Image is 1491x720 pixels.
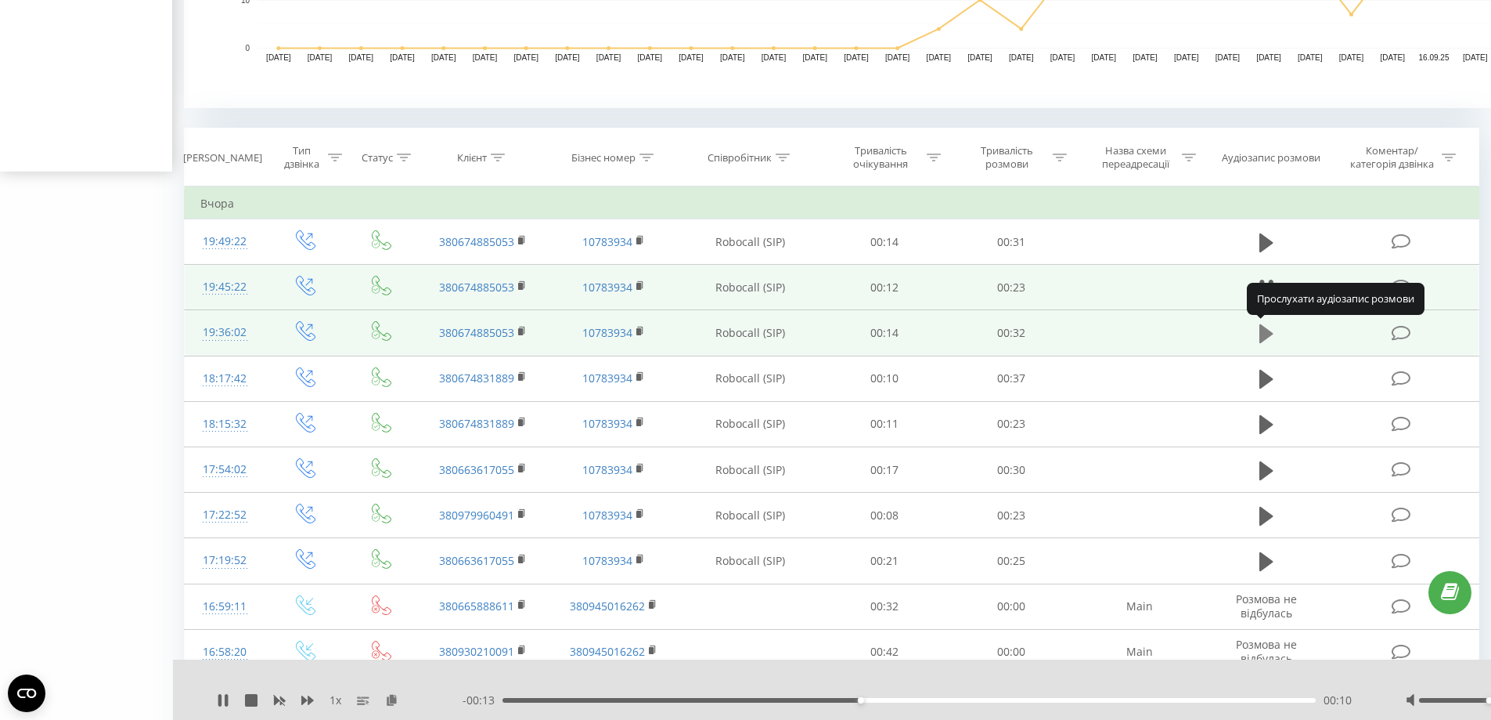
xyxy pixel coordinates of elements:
[821,493,947,538] td: 00:08
[1381,53,1406,62] text: [DATE]
[473,53,498,62] text: [DATE]
[679,493,821,538] td: Robocall (SIP)
[571,151,636,165] div: Бізнес номер
[439,280,514,295] a: 380674885053
[439,599,514,613] a: 380665888611
[948,584,1074,629] td: 00:00
[185,188,1479,219] td: Вчора
[200,637,250,668] div: 16:58:20
[570,644,645,659] a: 380945016262
[200,409,250,440] div: 18:15:32
[349,53,374,62] text: [DATE]
[439,508,514,523] a: 380979960491
[821,310,947,356] td: 00:14
[679,447,821,493] td: Robocall (SIP)
[582,553,632,568] a: 10783934
[308,53,333,62] text: [DATE]
[1256,53,1281,62] text: [DATE]
[463,693,502,708] span: - 00:13
[821,219,947,265] td: 00:14
[1074,584,1205,629] td: Main
[967,53,992,62] text: [DATE]
[1339,53,1364,62] text: [DATE]
[439,553,514,568] a: 380663617055
[1324,693,1352,708] span: 00:10
[948,629,1074,675] td: 00:00
[965,144,1049,171] div: Тривалість розмови
[679,310,821,356] td: Robocall (SIP)
[638,53,663,62] text: [DATE]
[200,500,250,530] div: 17:22:52
[1247,283,1424,314] div: Прослухати аудіозапис розмови
[821,356,947,401] td: 00:10
[582,280,632,295] a: 10783934
[1298,53,1323,62] text: [DATE]
[200,317,250,348] div: 19:36:02
[821,447,947,493] td: 00:17
[948,356,1074,401] td: 00:37
[555,53,580,62] text: [DATE]
[802,53,827,62] text: [DATE]
[1091,53,1116,62] text: [DATE]
[439,371,514,385] a: 380674831889
[679,538,821,584] td: Robocall (SIP)
[582,508,632,523] a: 10783934
[390,53,415,62] text: [DATE]
[245,44,250,52] text: 0
[1463,53,1488,62] text: [DATE]
[857,697,863,704] div: Accessibility label
[720,53,745,62] text: [DATE]
[708,151,772,165] div: Співробітник
[948,310,1074,356] td: 00:32
[200,364,250,394] div: 18:17:42
[948,219,1074,265] td: 00:31
[582,325,632,340] a: 10783934
[821,265,947,310] td: 00:12
[582,462,632,477] a: 10783934
[582,416,632,431] a: 10783934
[596,53,621,62] text: [DATE]
[948,401,1074,447] td: 00:23
[679,53,704,62] text: [DATE]
[885,53,910,62] text: [DATE]
[362,151,393,165] div: Статус
[1419,53,1450,62] text: 16.09.25
[821,401,947,447] td: 00:11
[679,219,821,265] td: Robocall (SIP)
[679,265,821,310] td: Robocall (SIP)
[1094,144,1178,171] div: Назва схеми переадресації
[1236,637,1297,666] span: Розмова не відбулась
[948,265,1074,310] td: 00:23
[821,629,947,675] td: 00:42
[266,53,291,62] text: [DATE]
[1174,53,1199,62] text: [DATE]
[439,416,514,431] a: 380674831889
[1133,53,1158,62] text: [DATE]
[762,53,787,62] text: [DATE]
[570,599,645,613] a: 380945016262
[439,325,514,340] a: 380674885053
[279,144,324,171] div: Тип дзвінка
[200,272,250,302] div: 19:45:22
[1346,144,1438,171] div: Коментар/категорія дзвінка
[844,53,869,62] text: [DATE]
[1009,53,1034,62] text: [DATE]
[439,234,514,249] a: 380674885053
[330,693,341,708] span: 1 x
[457,151,487,165] div: Клієнт
[200,545,250,576] div: 17:19:52
[431,53,456,62] text: [DATE]
[1074,629,1205,675] td: Main
[1215,53,1241,62] text: [DATE]
[1050,53,1075,62] text: [DATE]
[948,493,1074,538] td: 00:23
[839,144,923,171] div: Тривалість очікування
[948,447,1074,493] td: 00:30
[439,462,514,477] a: 380663617055
[439,644,514,659] a: 380930210091
[821,538,947,584] td: 00:21
[200,592,250,622] div: 16:59:11
[582,371,632,385] a: 10783934
[183,151,262,165] div: [PERSON_NAME]
[8,675,45,712] button: Open CMP widget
